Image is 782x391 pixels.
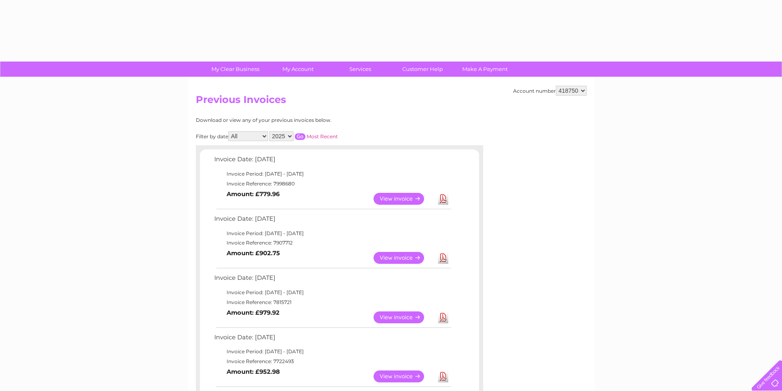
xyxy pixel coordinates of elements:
[212,272,452,288] td: Invoice Date: [DATE]
[227,309,280,316] b: Amount: £979.92
[438,193,448,205] a: Download
[264,62,332,77] a: My Account
[227,368,280,375] b: Amount: £952.98
[438,311,448,323] a: Download
[438,252,448,264] a: Download
[212,179,452,189] td: Invoice Reference: 7998680
[212,357,452,366] td: Invoice Reference: 7722493
[307,133,338,139] a: Most Recent
[212,297,452,307] td: Invoice Reference: 7815721
[212,169,452,179] td: Invoice Period: [DATE] - [DATE]
[196,117,411,123] div: Download or view any of your previous invoices below.
[389,62,456,77] a: Customer Help
[374,252,434,264] a: View
[438,370,448,382] a: Download
[374,370,434,382] a: View
[227,249,280,257] b: Amount: £902.75
[374,311,434,323] a: View
[212,229,452,238] td: Invoice Period: [DATE] - [DATE]
[212,213,452,229] td: Invoice Date: [DATE]
[326,62,394,77] a: Services
[451,62,519,77] a: Make A Payment
[212,154,452,169] td: Invoice Date: [DATE]
[227,190,280,198] b: Amount: £779.96
[202,62,269,77] a: My Clear Business
[212,238,452,248] td: Invoice Reference: 7907712
[196,131,411,141] div: Filter by date
[212,288,452,297] td: Invoice Period: [DATE] - [DATE]
[212,332,452,347] td: Invoice Date: [DATE]
[212,347,452,357] td: Invoice Period: [DATE] - [DATE]
[513,86,587,96] div: Account number
[374,193,434,205] a: View
[196,94,587,110] h2: Previous Invoices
